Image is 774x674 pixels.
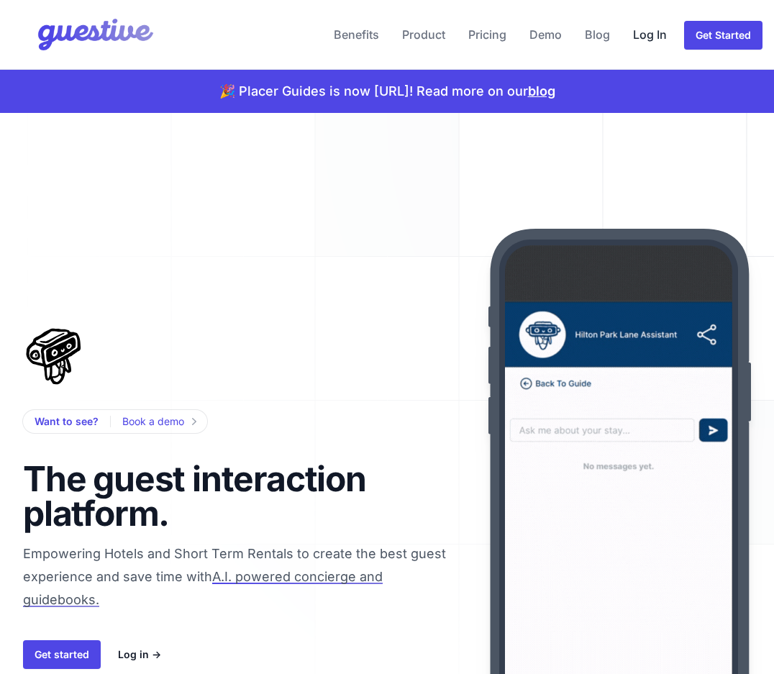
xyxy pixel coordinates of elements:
span: A.I. powered concierge and guidebooks. [23,569,383,607]
a: Get started [23,640,101,669]
a: Get Started [684,21,762,50]
a: blog [528,83,555,99]
span: Empowering Hotels and Short Term Rentals to create the best guest experience and save time with [23,546,459,669]
img: Your Company [12,6,157,63]
a: Demo [524,17,568,52]
a: Book a demo [122,413,196,430]
a: Product [396,17,451,52]
a: Blog [579,17,616,52]
a: Benefits [328,17,385,52]
p: 🎉 Placer Guides is now [URL]! Read more on our [219,81,555,101]
a: Pricing [463,17,512,52]
a: Log In [627,17,673,52]
a: Log in → [118,646,161,663]
h1: The guest interaction platform. [23,462,391,531]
